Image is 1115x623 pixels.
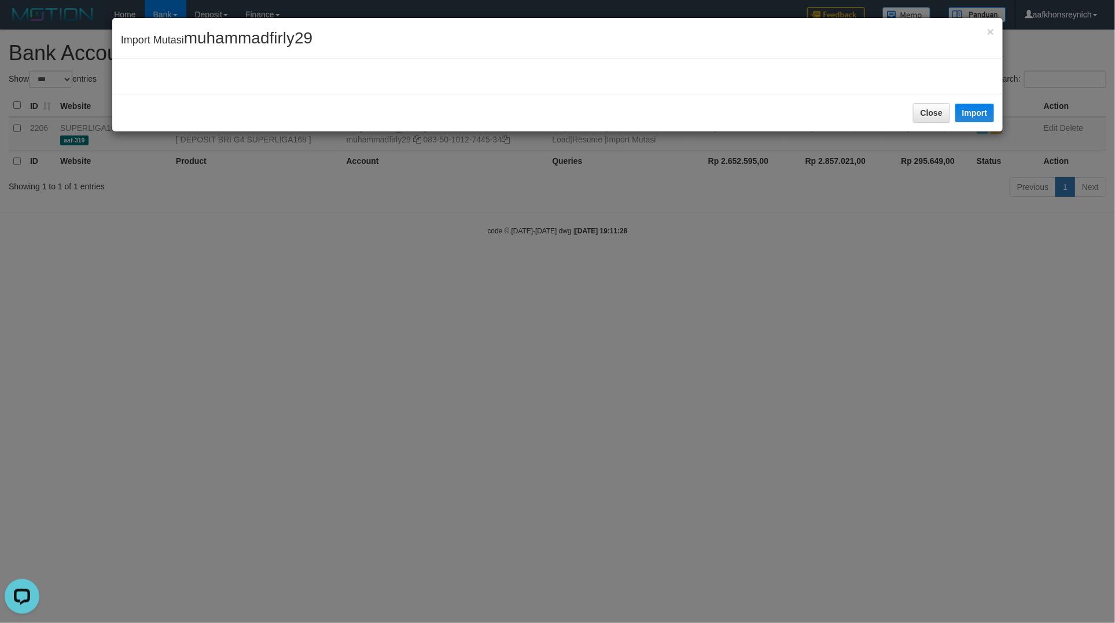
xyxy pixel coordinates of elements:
button: Import [955,104,995,122]
button: Close [987,25,994,38]
span: muhammadfirly29 [184,29,313,47]
span: Import Mutasi [121,34,313,46]
button: Open LiveChat chat widget [5,5,39,39]
button: Close [913,103,950,123]
span: × [987,25,994,38]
